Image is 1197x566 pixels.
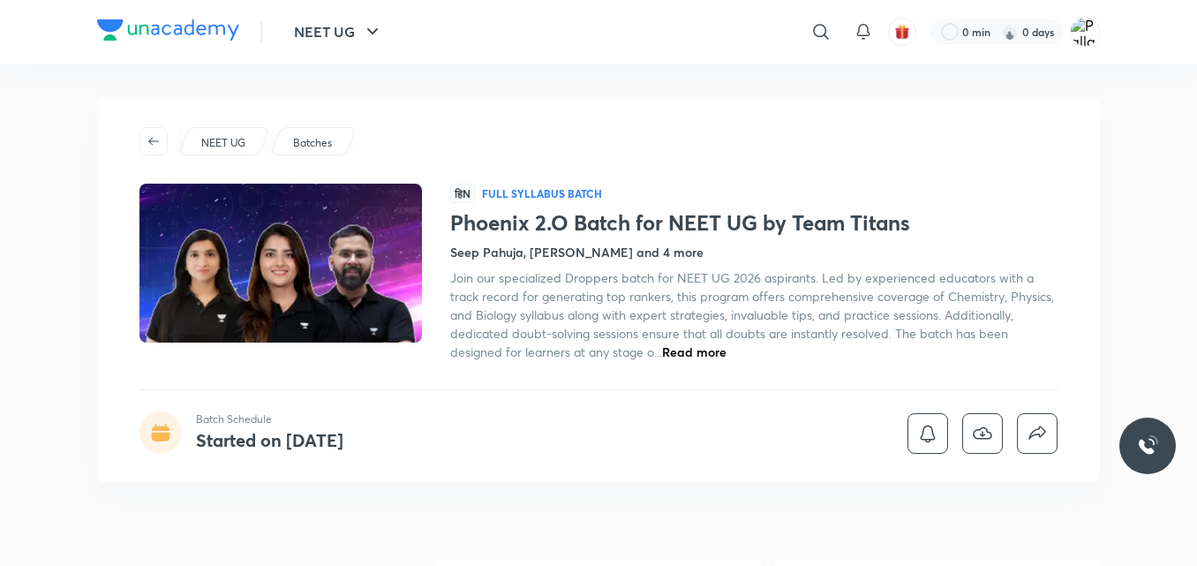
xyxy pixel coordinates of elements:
[283,14,394,49] button: NEET UG
[1001,23,1019,41] img: streak
[196,411,343,427] p: Batch Schedule
[888,18,916,46] button: avatar
[894,24,910,40] img: avatar
[97,19,239,45] a: Company Logo
[450,210,1058,236] h1: Phoenix 2.O Batch for NEET UG by Team Titans
[450,269,1054,360] span: Join our specialized Droppers batch for NEET UG 2026 aspirants. Led by experienced educators with...
[137,182,425,344] img: Thumbnail
[290,135,335,151] a: Batches
[97,19,239,41] img: Company Logo
[1137,435,1158,457] img: ttu
[450,184,475,203] span: हिN
[482,186,602,200] p: Full Syllabus Batch
[450,243,704,261] h4: Seep Pahuja, [PERSON_NAME] and 4 more
[196,428,343,452] h4: Started on [DATE]
[293,135,332,151] p: Batches
[662,343,726,360] span: Read more
[201,135,245,151] p: NEET UG
[1070,17,1100,47] img: Pallavi Verma
[199,135,249,151] a: NEET UG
